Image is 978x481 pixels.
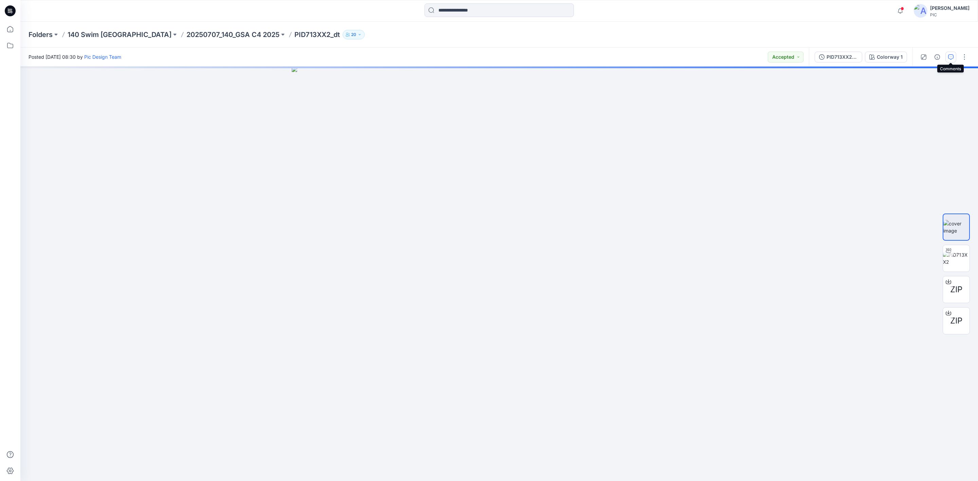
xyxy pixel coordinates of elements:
[930,12,970,17] div: PIC
[943,220,969,234] img: cover image
[865,52,907,62] button: Colorway 1
[930,4,970,12] div: [PERSON_NAME]
[950,315,962,327] span: ZIP
[943,251,970,265] img: PID713XX2
[84,54,121,60] a: Pic Design Team
[932,52,943,62] button: Details
[827,53,858,61] div: PID713XX2_gsa
[29,53,121,60] span: Posted [DATE] 08:30 by
[877,53,903,61] div: Colorway 1
[294,30,340,39] p: PID713XX2_dt
[68,30,171,39] a: 140 Swim [GEOGRAPHIC_DATA]
[292,67,706,481] img: eyJhbGciOiJIUzI1NiIsImtpZCI6IjAiLCJzbHQiOiJzZXMiLCJ0eXAiOiJKV1QifQ.eyJkYXRhIjp7InR5cGUiOiJzdG9yYW...
[950,283,962,296] span: ZIP
[29,30,53,39] a: Folders
[343,30,365,39] button: 20
[815,52,862,62] button: PID713XX2_gsa
[351,31,356,38] p: 20
[914,4,927,18] img: avatar
[186,30,279,39] a: 20250707_140_GSA C4 2025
